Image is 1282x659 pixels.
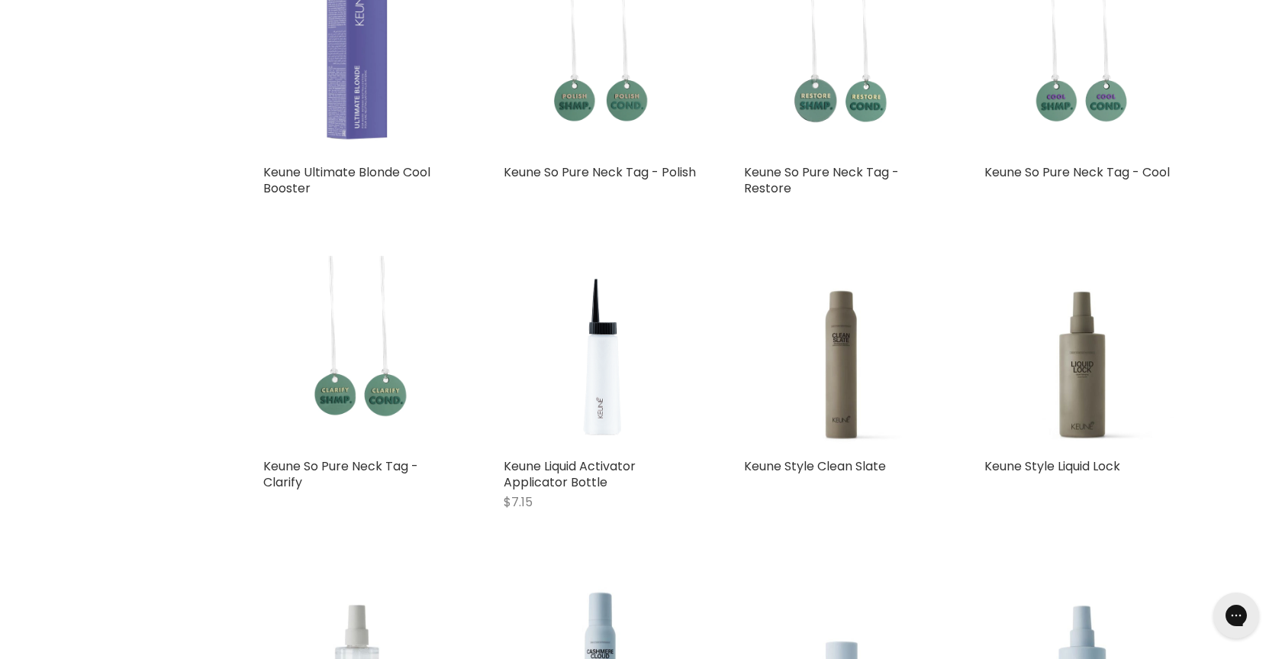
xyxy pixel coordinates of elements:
a: Keune Ultimate Blonde Cool Booster [263,163,430,197]
img: Keune Style Liquid Lock [984,256,1179,451]
span: $7.15 [504,493,533,511]
img: Keune So Pure Neck Tag - Clarify [263,256,458,451]
a: Keune Style Liquid Lock [984,457,1120,475]
img: Keune Liquid Activator Applicator Bottle [504,256,698,451]
a: Keune So Pure Neck Tag - Clarify [263,457,418,491]
a: Keune So Pure Neck Tag - Restore [744,163,899,197]
a: Keune So Pure Neck Tag - Polish [504,163,696,181]
a: Keune So Pure Neck Tag - Cool [984,163,1170,181]
img: Keune Style Clean Slate [744,256,939,451]
a: Keune Liquid Activator Applicator Bottle [504,457,636,491]
iframe: Gorgias live chat messenger [1206,587,1267,644]
a: Keune Style Clean Slate [744,457,886,475]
